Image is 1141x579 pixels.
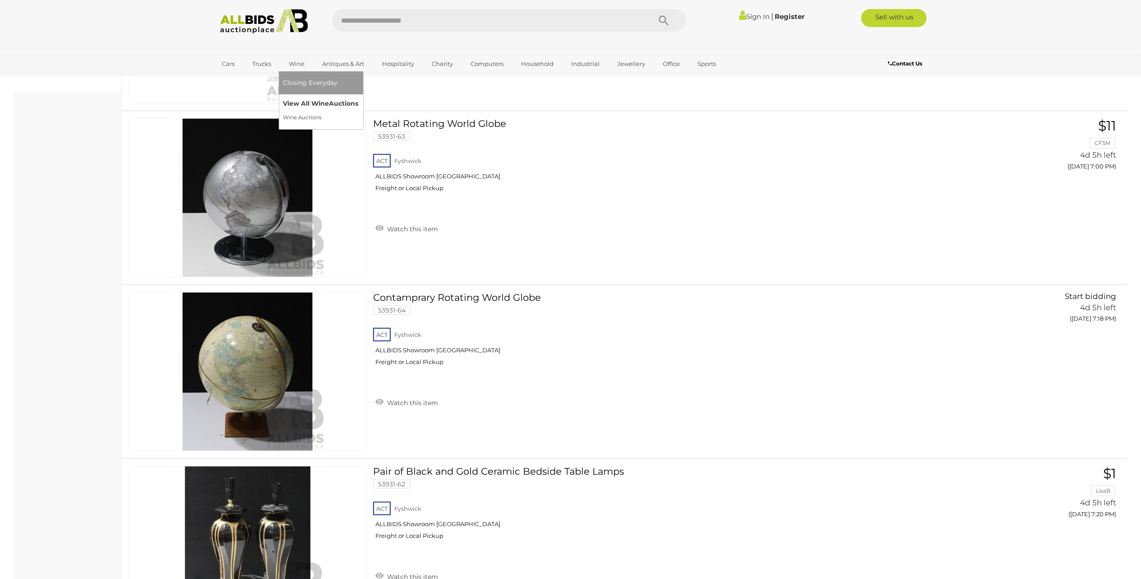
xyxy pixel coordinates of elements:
[611,56,651,71] a: Jewellery
[967,118,1119,175] a: $11 CFSM 4d 5h left ([DATE] 7:00 PM)
[861,9,927,27] a: Sell with us
[215,9,313,34] img: Allbids.com.au
[317,56,370,71] a: Antiques & Art
[1098,117,1116,134] span: $11
[771,11,773,21] span: |
[373,395,440,409] a: Watch this item
[426,56,459,71] a: Charity
[217,56,241,71] a: Cars
[775,12,804,21] a: Register
[283,56,311,71] a: Wine
[967,292,1119,327] a: Start bidding 4d 5h left ([DATE] 7:18 PM)
[380,466,953,546] a: Pair of Black and Gold Ceramic Bedside Table Lamps 53931-62 ACT Fyshwick ALLBIDS Showroom [GEOGRA...
[1103,465,1116,482] span: $1
[380,292,953,373] a: Contamprary Rotating World Globe 53931-64 ACT Fyshwick ALLBIDS Showroom [GEOGRAPHIC_DATA] Freight...
[376,56,420,71] a: Hospitality
[169,119,327,277] img: 53931-63a.jpg
[657,56,686,71] a: Office
[1065,292,1116,301] span: Start bidding
[739,12,770,21] a: Sign In
[641,9,686,32] button: Search
[385,399,438,407] span: Watch this item
[373,221,440,235] a: Watch this item
[465,56,509,71] a: Computers
[515,56,559,71] a: Household
[169,293,327,451] img: 53931-64a.jpg
[967,466,1119,523] a: $1 LisaB 4d 5h left ([DATE] 7:20 PM)
[565,56,605,71] a: Industrial
[888,59,924,69] a: Contact Us
[217,71,292,86] a: [GEOGRAPHIC_DATA]
[385,225,438,233] span: Watch this item
[888,60,922,67] b: Contact Us
[247,56,277,71] a: Trucks
[692,56,722,71] a: Sports
[380,118,953,199] a: Metal Rotating World Globe 53931-63 ACT Fyshwick ALLBIDS Showroom [GEOGRAPHIC_DATA] Freight or Lo...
